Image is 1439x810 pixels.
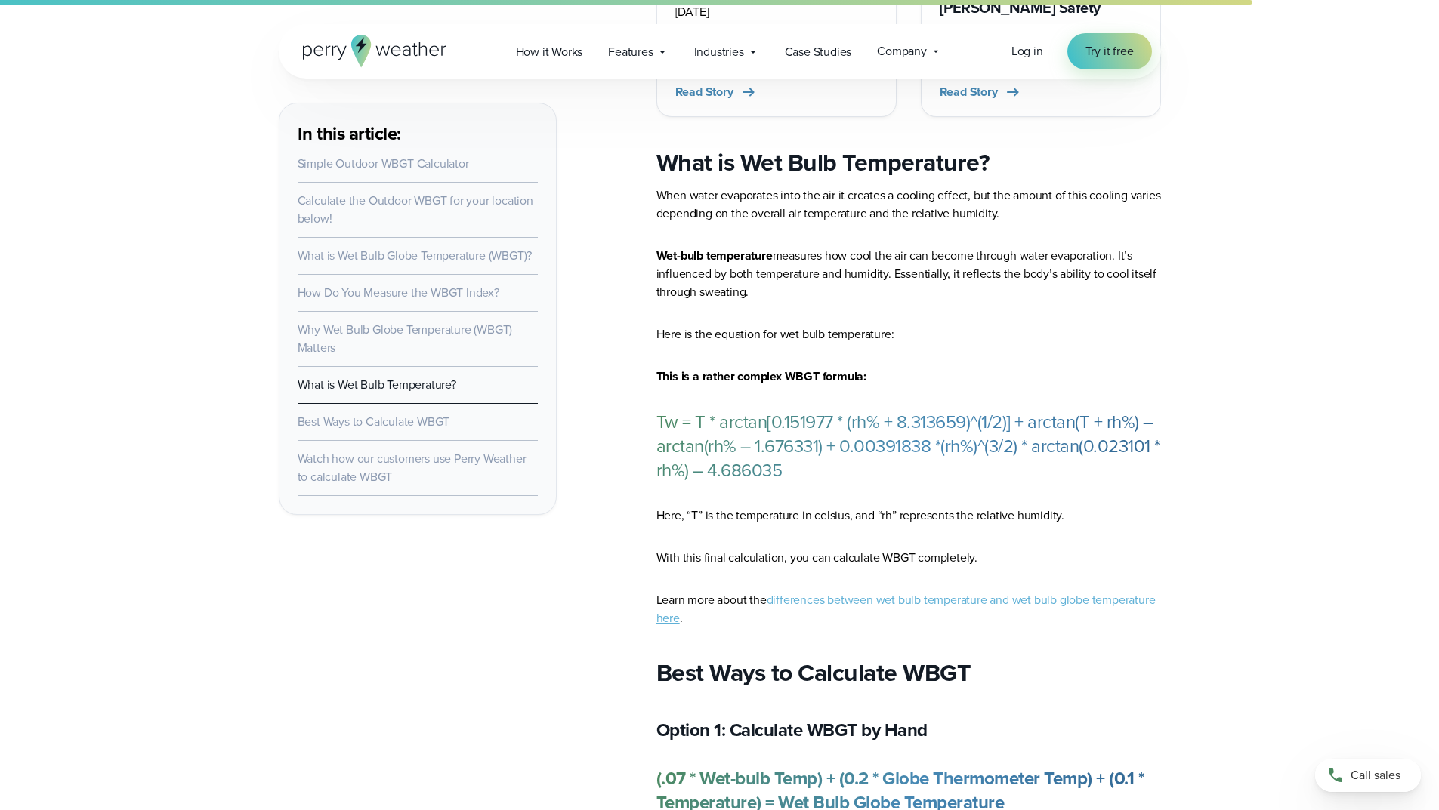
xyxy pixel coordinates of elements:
h3: In this article: [298,122,538,146]
p: With this final calculation, you can calculate WBGT completely. [656,549,1161,567]
a: Simple Outdoor WBGT Calculator [298,155,469,172]
a: Call sales [1315,759,1421,792]
a: What is Wet Bulb Globe Temperature (WBGT)? [298,247,533,264]
span: Case Studies [785,43,852,61]
a: Calculate the Outdoor WBGT for your location below! [298,192,533,227]
strong: What is Wet Bulb Temperature? [656,144,990,180]
span: Industries [694,43,744,61]
p: measures how cool the air can become through water evaporation. It’s influenced by both temperatu... [656,247,1161,301]
span: Features [608,43,653,61]
a: Try it free [1067,33,1152,69]
h3: Option 1: Calculate WBGT by Hand [656,718,1161,742]
a: Best Ways to Calculate WBGT [298,413,450,430]
p: When water evaporates into the air it creates a cooling effect, but the amount of this cooling va... [656,186,1161,223]
div: [DATE] [675,3,878,21]
a: How it Works [503,36,596,67]
button: Read Story [675,83,758,101]
span: Company [877,42,927,60]
a: differences between wet bulb temperature and wet bulb globe temperature [767,591,1156,608]
span: How it Works [516,43,583,61]
a: Log in [1011,42,1043,60]
p: Learn more about the . [656,591,1161,627]
span: Try it free [1085,42,1134,60]
button: Read Story [940,83,1022,101]
h2: Best Ways to Calculate WBGT [656,658,1161,688]
a: here [656,609,680,627]
p: Tw = T * arctan[0.151977 * (rh% + 8.313659)^(1/2)] + arctan(T + rh%) – arctan(rh% – 1.676331) + 0... [656,410,1161,482]
strong: This is a rather complex WBGT formula: [656,368,866,385]
p: Here is the equation for wet bulb temperature: [656,325,1161,343]
a: Watch how our customers use Perry Weather to calculate WBGT [298,450,527,485]
span: Call sales [1351,766,1400,784]
a: Why Wet Bulb Globe Temperature (WBGT) Matters [298,321,513,356]
strong: Wet-bulb temperature [656,247,773,264]
span: Read Story [940,83,998,101]
a: How Do You Measure the WBGT Index? [298,284,499,301]
a: Case Studies [772,36,865,67]
a: What is Wet Bulb Temperature? [298,376,456,393]
span: Read Story [675,83,733,101]
p: Here, “T” is the temperature in celsius, and “rh” represents the relative humidity. [656,507,1161,525]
